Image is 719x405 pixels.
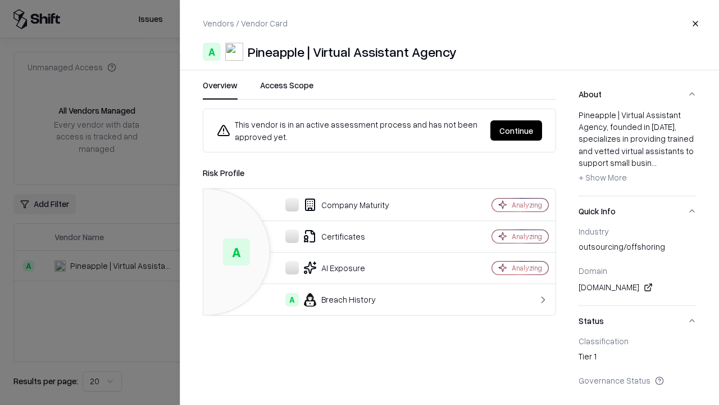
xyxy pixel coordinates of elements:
div: Quick Info [579,226,697,305]
div: Analyzing [512,232,542,241]
span: + Show More [579,172,627,182]
button: Status [579,306,697,336]
div: About [579,109,697,196]
div: A [285,293,299,307]
div: Certificates [212,229,453,243]
div: Breach History [212,293,453,307]
button: Quick Info [579,196,697,226]
div: Company Maturity [212,198,453,211]
div: This vendor is in an active assessment process and has not been approved yet. [217,118,481,143]
div: Classification [579,336,697,346]
div: A [203,43,221,61]
div: Analyzing [512,200,542,210]
p: Vendors / Vendor Card [203,17,288,29]
button: Overview [203,79,238,100]
button: About [579,79,697,109]
div: A [223,238,250,265]
div: Risk Profile [203,166,556,179]
button: + Show More [579,169,627,187]
div: [DOMAIN_NAME] [579,281,697,294]
div: Domain [579,265,697,276]
div: AI Exposure [212,261,453,274]
div: Industry [579,226,697,236]
div: outsourcing/offshoring [579,241,697,256]
div: Governance Status [579,375,697,385]
div: Pineapple | Virtual Assistant Agency, founded in [DATE], specializes in providing trained and vet... [579,109,697,187]
img: Pineapple | Virtual Assistant Agency [225,43,243,61]
span: ... [652,157,657,168]
button: Access Scope [260,79,313,100]
div: Tier 1 [579,350,697,366]
button: Continue [490,120,542,141]
div: Pineapple | Virtual Assistant Agency [248,43,457,61]
div: Analyzing [512,263,542,273]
